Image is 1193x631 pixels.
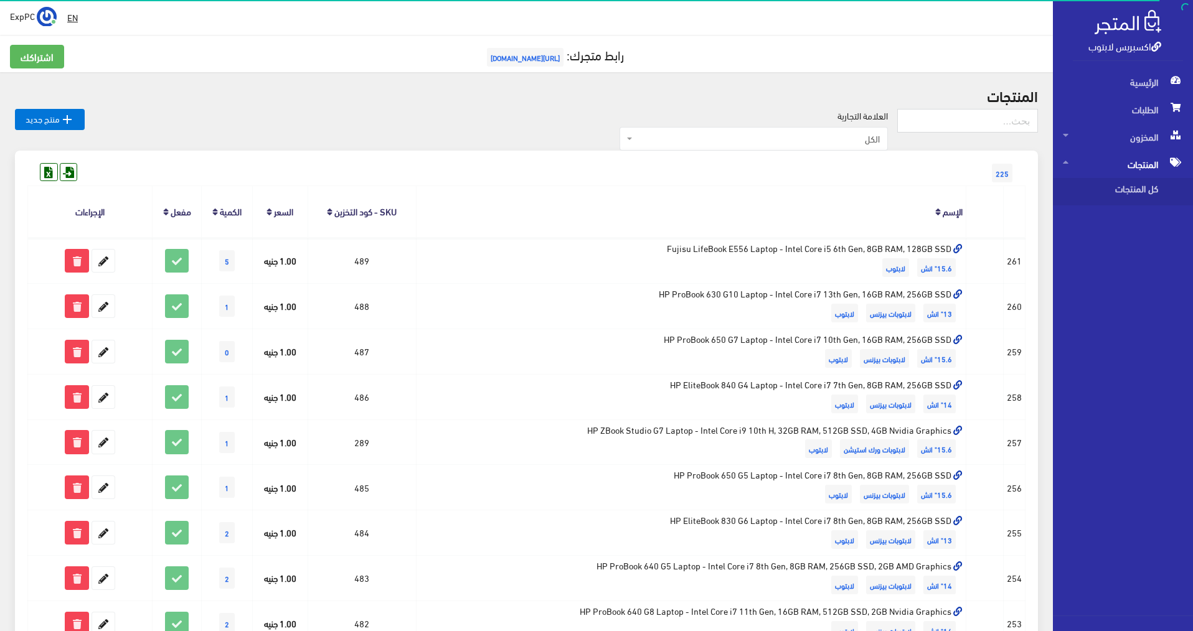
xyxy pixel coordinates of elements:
span: لابتوب [805,439,832,458]
span: 0 [219,341,235,362]
a: SKU - كود التخزين [334,202,397,220]
span: 14" انش [923,576,956,594]
span: الطلبات [1063,96,1183,123]
td: 488 [308,284,416,329]
span: ExpPC [10,8,35,24]
span: لابتوبات بيزنس [866,530,915,549]
th: الإجراءات [28,186,153,238]
span: لابتوبات بيزنس [860,349,909,368]
span: لابتوبات بيزنس [866,304,915,322]
span: لابتوبات بيزنس [866,395,915,413]
span: 15.6" انش [917,439,956,458]
td: 1.00 جنيه [253,329,308,374]
td: Fujisu LifeBook E556 Laptop - Intel Core i5 6th Gen, 8GB RAM, 128GB SSD [416,238,966,283]
span: 2 [219,522,235,543]
span: الكل [620,127,888,151]
a: الإسم [943,202,963,220]
a: EN [62,6,83,29]
span: 1 [219,432,235,453]
td: 289 [308,419,416,465]
td: HP ProBook 640 G5 Laptop - Intel Core i7 8th Gen, 8GB RAM, 256GB SSD, 2GB AMD Graphics [416,556,966,601]
td: HP EliteBook 840 G4 Laptop - Intel Core i7 7th Gen, 8GB RAM, 256GB SSD [416,374,966,419]
img: ... [37,7,57,27]
td: 257 [1004,419,1026,465]
td: HP EliteBook 830 G6 Laptop - Intel Core i7 8th Gen, 8GB RAM, 256GB SSD [416,510,966,556]
span: 1 [219,386,235,408]
span: 13" انش [923,530,956,549]
span: لابتوب [825,349,852,368]
span: 1 [219,477,235,498]
span: المخزون [1063,123,1183,151]
h2: المنتجات [15,87,1038,103]
td: 1.00 جنيه [253,465,308,510]
td: HP ZBook Studio G7 Laptop - Intel Core i9 10th H, 32GB RAM, 512GB SSD, 4GB Nvidia Graphics [416,419,966,465]
a: المنتجات [1053,151,1193,178]
td: 1.00 جنيه [253,374,308,419]
td: 486 [308,374,416,419]
span: 15.6" انش [917,258,956,277]
td: 254 [1004,556,1026,601]
td: 1.00 جنيه [253,510,308,556]
span: لابتوبات ورك استيشن [840,439,909,458]
span: الكل [635,133,880,145]
td: HP ProBook 630 G10 Laptop - Intel Core i7 13th Gen, 16GB RAM, 256GB SSD [416,284,966,329]
span: لابتوب [825,485,852,503]
span: [URL][DOMAIN_NAME] [487,48,563,67]
a: ... ExpPC [10,6,57,26]
a: كل المنتجات [1053,178,1193,205]
input: بحث... [897,109,1038,133]
a: اكسبريس لابتوب [1088,37,1161,55]
td: 1.00 جنيه [253,284,308,329]
td: 256 [1004,465,1026,510]
span: 15.6" انش [917,349,956,368]
u: EN [67,9,78,25]
span: الرئيسية [1063,68,1183,96]
td: 487 [308,329,416,374]
td: 485 [308,465,416,510]
a: اشتراكك [10,45,64,68]
a: منتج جديد [15,109,85,130]
span: لابتوبات بيزنس [866,576,915,594]
span: لابتوبات بيزنس [860,485,909,503]
span: 2 [219,568,235,589]
td: 255 [1004,510,1026,556]
span: لابتوب [831,530,858,549]
td: HP ProBook 650 G7 Laptop - Intel Core i7 10th Gen, 16GB RAM, 256GB SSD [416,329,966,374]
a: المخزون [1053,123,1193,151]
span: المنتجات [1063,151,1183,178]
span: لابتوب [882,258,909,277]
i:  [60,112,75,127]
span: 225 [992,164,1012,182]
span: كل المنتجات [1063,178,1158,205]
td: 1.00 جنيه [253,238,308,283]
td: 260 [1004,284,1026,329]
span: 5 [219,250,235,271]
span: 1 [219,296,235,317]
a: السعر [274,202,293,220]
td: 489 [308,238,416,283]
img: . [1095,10,1161,34]
td: 1.00 جنيه [253,556,308,601]
span: 14" انش [923,395,956,413]
span: لابتوب [831,304,858,322]
span: 15.6" انش [917,485,956,503]
span: لابتوب [831,395,858,413]
td: 261 [1004,238,1026,283]
span: 13" انش [923,304,956,322]
td: 484 [308,510,416,556]
td: 259 [1004,329,1026,374]
a: رابط متجرك:[URL][DOMAIN_NAME] [484,43,624,66]
label: العلامة التجارية [837,109,888,123]
a: مفعل [171,202,191,220]
td: 483 [308,556,416,601]
td: 1.00 جنيه [253,419,308,465]
a: الرئيسية [1053,68,1193,96]
a: الطلبات [1053,96,1193,123]
td: 258 [1004,374,1026,419]
span: لابتوب [831,576,858,594]
td: HP ProBook 650 G5 Laptop - Intel Core i7 8th Gen, 8GB RAM, 256GB SSD [416,465,966,510]
a: الكمية [220,202,242,220]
